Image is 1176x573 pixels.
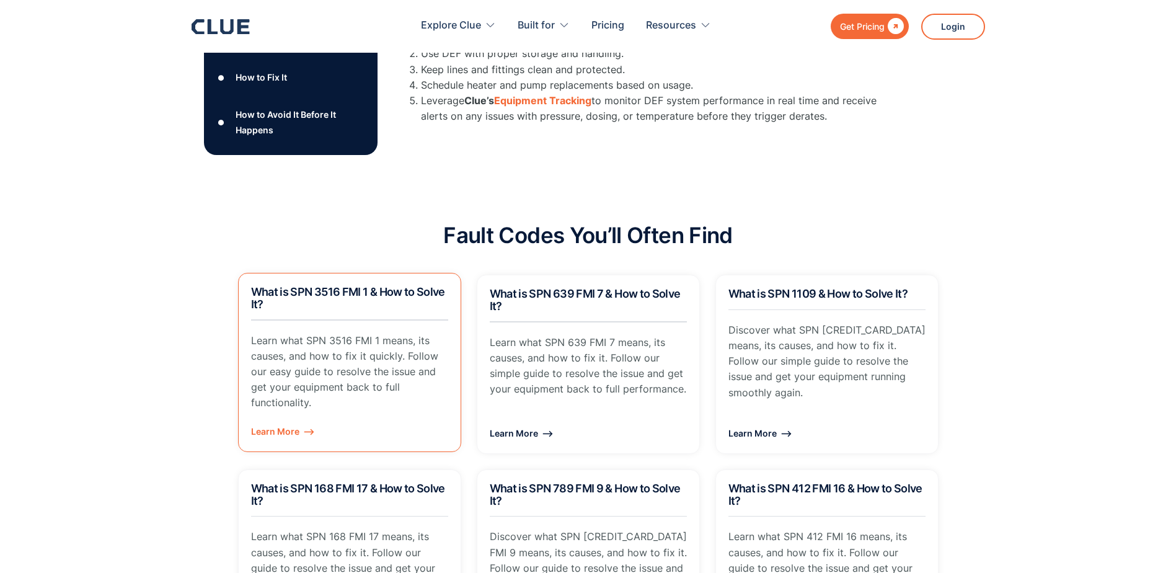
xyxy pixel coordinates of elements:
[214,113,229,131] div: ●
[490,482,687,507] h2: What is SPN 789 FMI 9 & How to Solve It?
[443,223,732,247] h2: Fault Codes You’ll Often Find
[831,14,909,39] a: Get Pricing
[214,68,368,87] a: ●How to Fix It
[728,482,926,507] h2: What is SPN 412 FMI 16 & How to Solve It?
[494,94,591,107] a: Equipment Tracking
[840,19,885,34] div: Get Pricing
[728,288,926,300] h2: What is SPN 1109 & How to Solve It?
[885,19,904,34] div: 
[251,333,448,411] p: Learn what SPN 3516 FMI 1 means, its causes, and how to fix it quickly. Follow our easy guide to ...
[591,6,624,45] a: Pricing
[490,335,687,398] p: Learn what SPN 639 FMI 7 means, its causes, and how to fix it. Follow our simple guide to resolve...
[421,78,892,93] li: Schedule heater and pump replacements based on usage.
[236,70,287,86] div: How to Fix It
[421,6,481,45] div: Explore Clue
[715,275,939,454] a: What is SPN 1109 & How to Solve It?Discover what SPN [CREDIT_CARD_DATA] means, its causes, and ho...
[421,46,892,61] li: Use DEF with proper storage and handling.
[490,425,687,441] div: Learn More ⟶
[251,424,448,439] div: Learn More ⟶
[646,6,711,45] div: Resources
[490,288,687,313] h2: What is SPN 639 FMI 7 & How to Solve It?
[421,62,892,78] li: Keep lines and fittings clean and protected.
[728,425,926,441] div: Learn More ⟶
[464,94,494,107] strong: Clue’s
[421,6,496,45] div: Explore Clue
[518,6,570,45] div: Built for
[214,68,229,87] div: ●
[728,322,926,401] p: Discover what SPN [CREDIT_CARD_DATA] means, its causes, and how to fix it. Follow our simple guid...
[251,286,448,311] h2: What is SPN 3516 FMI 1 & How to Solve It?
[518,6,555,45] div: Built for
[421,93,892,124] li: Leverage to monitor DEF system performance in real time and receive alerts on any issues with pre...
[238,273,461,452] a: What is SPN 3516 FMI 1 & How to Solve It?Learn what SPN 3516 FMI 1 means, its causes, and how to ...
[214,107,368,138] a: ●How to Avoid It Before It Happens
[477,275,700,454] a: What is SPN 639 FMI 7 & How to Solve It?Learn what SPN 639 FMI 7 means, its causes, and how to fi...
[646,6,696,45] div: Resources
[251,482,448,507] h2: What is SPN 168 FMI 17 & How to Solve It?
[921,14,985,40] a: Login
[236,107,367,138] div: How to Avoid It Before It Happens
